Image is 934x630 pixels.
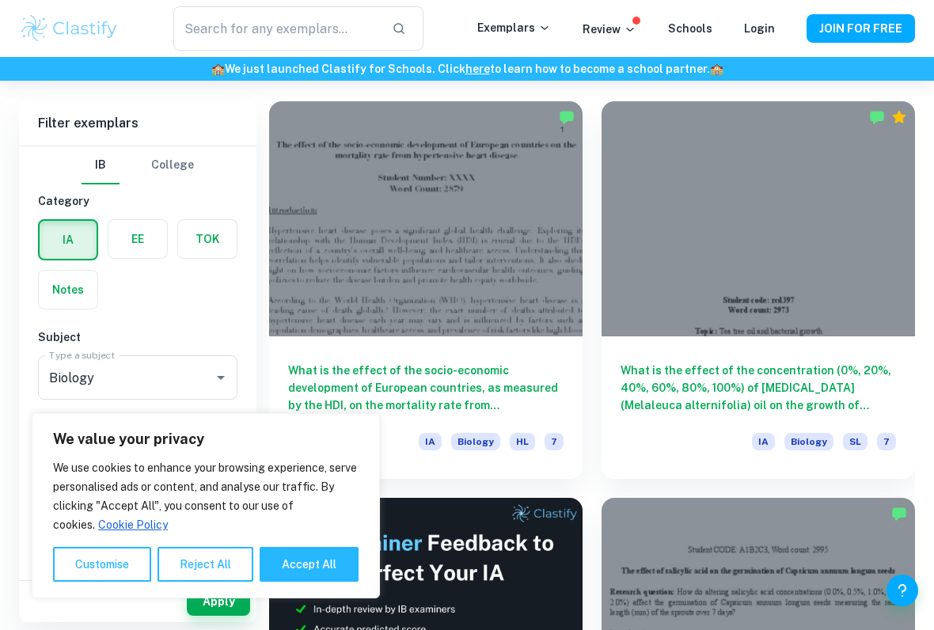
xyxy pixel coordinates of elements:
label: Type a subject [49,348,115,362]
button: JOIN FOR FREE [807,14,915,43]
span: IA [752,433,775,450]
button: IA [40,221,97,259]
button: Customise [53,547,151,582]
img: Marked [869,109,885,125]
button: College [151,146,194,184]
p: Review [583,21,636,38]
button: IB [82,146,120,184]
p: We use cookies to enhance your browsing experience, serve personalised ads or content, and analys... [53,458,359,534]
h6: Category [38,192,237,210]
a: Cookie Policy [97,518,169,532]
h6: What is the effect of the socio-economic development of European countries, as measured by the HD... [288,362,564,414]
div: Premium [891,109,907,125]
img: Clastify logo [19,13,120,44]
span: Biology [784,433,833,450]
div: Filter type choice [82,146,194,184]
a: What is the effect of the socio-economic development of European countries, as measured by the HD... [269,101,583,479]
p: We value your privacy [53,430,359,449]
span: 7 [877,433,896,450]
span: SL [843,433,868,450]
p: Exemplars [477,19,551,36]
img: Marked [559,109,575,125]
span: 🏫 [710,63,723,75]
span: 7 [545,433,564,450]
input: Search for any exemplars... [173,6,379,51]
button: Open [210,366,232,389]
a: Schools [668,22,712,35]
button: Notes [39,271,97,309]
img: Marked [891,506,907,522]
a: Login [744,22,775,35]
a: here [465,63,490,75]
button: Reject All [158,547,253,582]
button: Help and Feedback [887,575,918,606]
h6: What is the effect of the concentration (0%, 20%, 40%, 60%, 80%, 100%) of [MEDICAL_DATA] (Melaleu... [621,362,896,414]
button: EE [108,220,167,258]
h6: We just launched Clastify for Schools. Click to learn how to become a school partner. [3,60,931,78]
span: Biology [451,433,500,450]
span: 🏫 [211,63,225,75]
div: We value your privacy [32,413,380,598]
button: Accept All [260,547,359,582]
button: TOK [178,220,237,258]
h6: Filter exemplars [19,101,256,146]
a: What is the effect of the concentration (0%, 20%, 40%, 60%, 80%, 100%) of [MEDICAL_DATA] (Melaleu... [602,101,915,479]
h6: Subject [38,328,237,346]
span: IA [419,433,442,450]
span: HL [510,433,535,450]
button: Apply [187,587,250,616]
